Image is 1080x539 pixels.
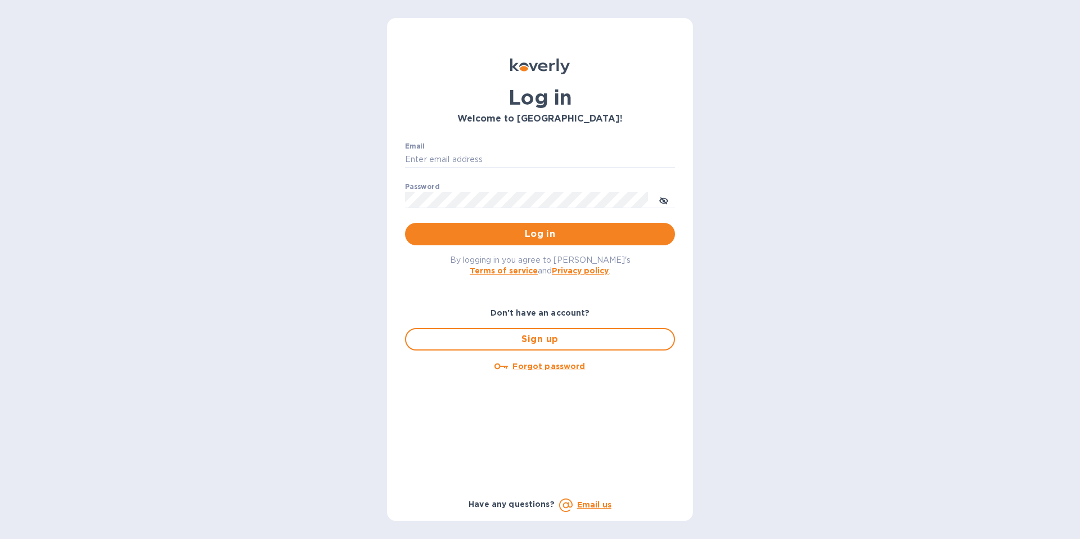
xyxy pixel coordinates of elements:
[405,328,675,351] button: Sign up
[512,362,585,371] u: Forgot password
[552,266,609,275] a: Privacy policy
[577,500,611,509] a: Email us
[405,151,675,168] input: Enter email address
[405,114,675,124] h3: Welcome to [GEOGRAPHIC_DATA]!
[450,255,631,275] span: By logging in you agree to [PERSON_NAME]'s and .
[510,59,570,74] img: Koverly
[652,188,675,211] button: toggle password visibility
[470,266,538,275] a: Terms of service
[405,183,439,190] label: Password
[414,227,666,241] span: Log in
[490,308,590,317] b: Don't have an account?
[405,223,675,245] button: Log in
[469,500,555,509] b: Have any questions?
[405,143,425,150] label: Email
[415,333,665,346] span: Sign up
[405,86,675,109] h1: Log in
